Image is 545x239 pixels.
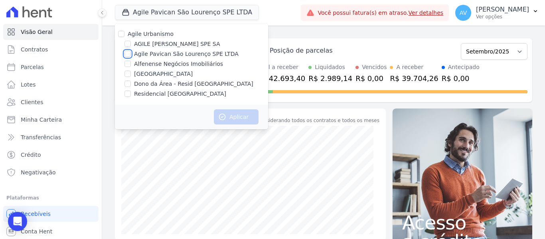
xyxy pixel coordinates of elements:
div: Considerando todos os contratos e todos os meses [257,117,379,124]
label: AGILE [PERSON_NAME] SPE SA [134,40,220,48]
button: AV [PERSON_NAME] Ver opções [449,2,545,24]
span: Conta Hent [21,227,52,235]
button: Agile Pavican São Lourenço SPE LTDA [115,5,259,20]
label: Alfenense Negócios Imobiliários [134,60,223,68]
div: R$ 0,00 [355,73,387,84]
div: Posição de parcelas [270,46,333,55]
div: Open Intercom Messenger [8,212,27,231]
span: Você possui fatura(s) em atraso. [318,9,443,17]
span: Crédito [21,151,41,159]
label: Agile Urbanismo [128,31,174,37]
span: Lotes [21,81,36,89]
span: Visão Geral [21,28,53,36]
a: Minha Carteira [3,112,99,128]
span: Transferências [21,133,61,141]
div: R$ 42.693,40 [257,73,305,84]
label: Dono da Área - Resid [GEOGRAPHIC_DATA] [134,80,253,88]
label: Agile Pavican São Lourenço SPE LTDA [134,50,239,58]
span: Clientes [21,98,43,106]
span: Recebíveis [21,210,51,218]
label: Residencial [GEOGRAPHIC_DATA] [134,90,226,98]
a: Contratos [3,41,99,57]
a: Parcelas [3,59,99,75]
span: Acesso [402,213,523,232]
div: Vencidos [362,63,387,71]
button: Aplicar [214,109,259,124]
div: A receber [396,63,423,71]
p: Ver opções [476,14,529,20]
span: Parcelas [21,63,44,71]
span: Negativação [21,168,56,176]
div: Antecipado [448,63,480,71]
span: Minha Carteira [21,116,62,124]
a: Visão Geral [3,24,99,40]
p: [PERSON_NAME] [476,6,529,14]
a: Lotes [3,77,99,93]
div: R$ 2.989,14 [308,73,352,84]
div: R$ 0,00 [442,73,480,84]
label: [GEOGRAPHIC_DATA] [134,70,193,78]
a: Recebíveis [3,206,99,222]
a: Transferências [3,129,99,145]
div: R$ 39.704,26 [390,73,438,84]
a: Negativação [3,164,99,180]
div: Liquidados [315,63,345,71]
span: AV [460,10,467,16]
div: Total a receber [257,63,305,71]
a: Ver detalhes [409,10,444,16]
a: Crédito [3,147,99,163]
a: Clientes [3,94,99,110]
span: Contratos [21,45,48,53]
div: Plataformas [6,193,95,203]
